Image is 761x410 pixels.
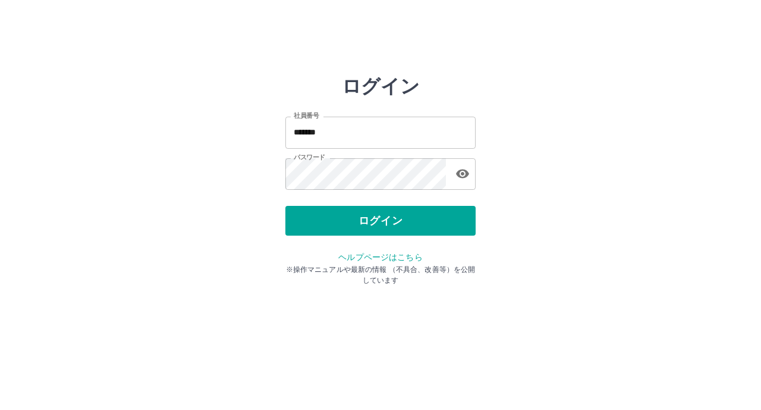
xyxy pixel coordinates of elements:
[285,206,476,236] button: ログイン
[294,111,319,120] label: 社員番号
[294,153,325,162] label: パスワード
[342,75,420,98] h2: ログイン
[338,252,422,262] a: ヘルプページはこちら
[285,264,476,286] p: ※操作マニュアルや最新の情報 （不具合、改善等）を公開しています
